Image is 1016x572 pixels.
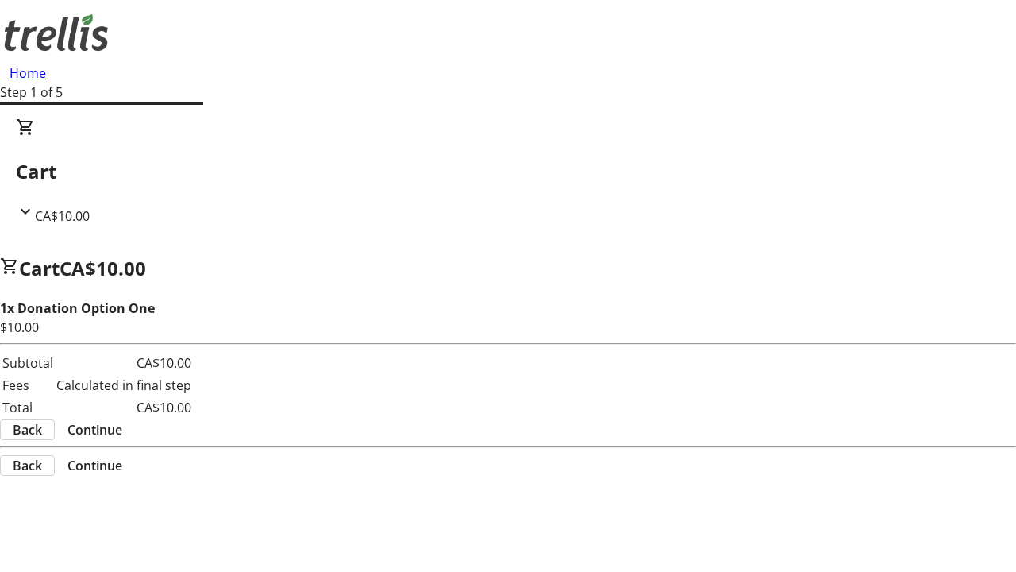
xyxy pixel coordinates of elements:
button: Continue [55,456,135,475]
span: CA$10.00 [60,255,146,281]
span: Continue [67,420,122,439]
td: Fees [2,375,54,396]
button: Continue [55,420,135,439]
td: CA$10.00 [56,353,192,373]
td: Subtotal [2,353,54,373]
span: Cart [19,255,60,281]
span: Back [13,456,42,475]
span: Continue [67,456,122,475]
span: CA$10.00 [35,207,90,225]
td: CA$10.00 [56,397,192,418]
td: Total [2,397,54,418]
h2: Cart [16,157,1000,186]
span: Back [13,420,42,439]
div: CartCA$10.00 [16,118,1000,226]
td: Calculated in final step [56,375,192,396]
